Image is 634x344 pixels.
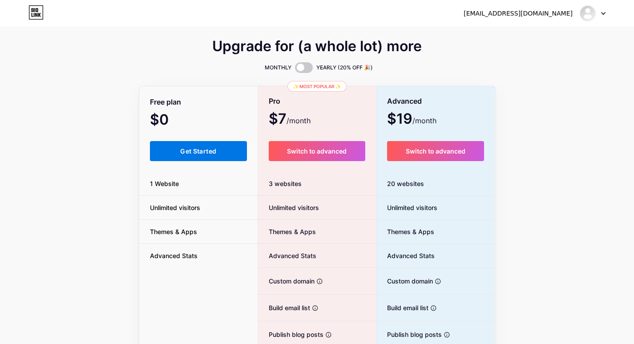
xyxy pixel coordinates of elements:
[287,81,347,92] div: ✨ Most popular ✨
[406,147,465,155] span: Switch to advanced
[258,276,315,286] span: Custom domain
[265,63,291,72] span: MONTHLY
[150,114,193,127] span: $0
[269,93,280,109] span: Pro
[376,330,442,339] span: Publish blog posts
[139,227,208,236] span: Themes & Apps
[376,276,433,286] span: Custom domain
[258,303,310,312] span: Build email list
[258,251,316,260] span: Advanced Stats
[258,172,376,196] div: 3 websites
[387,113,436,126] span: $19
[269,141,365,161] button: Switch to advanced
[269,113,311,126] span: $7
[287,115,311,126] span: /month
[258,330,323,339] span: Publish blog posts
[387,141,485,161] button: Switch to advanced
[139,179,190,188] span: 1 Website
[150,94,181,110] span: Free plan
[579,5,596,22] img: paulmunnsinstantlawn
[376,172,495,196] div: 20 websites
[387,93,422,109] span: Advanced
[180,147,216,155] span: Get Started
[258,227,316,236] span: Themes & Apps
[376,251,435,260] span: Advanced Stats
[316,63,373,72] span: YEARLY (20% OFF 🎉)
[287,147,347,155] span: Switch to advanced
[376,203,437,212] span: Unlimited visitors
[150,141,247,161] button: Get Started
[464,9,573,18] div: [EMAIL_ADDRESS][DOMAIN_NAME]
[412,115,436,126] span: /month
[139,251,208,260] span: Advanced Stats
[376,303,428,312] span: Build email list
[376,227,434,236] span: Themes & Apps
[258,203,319,212] span: Unlimited visitors
[212,41,422,52] span: Upgrade for (a whole lot) more
[139,203,211,212] span: Unlimited visitors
